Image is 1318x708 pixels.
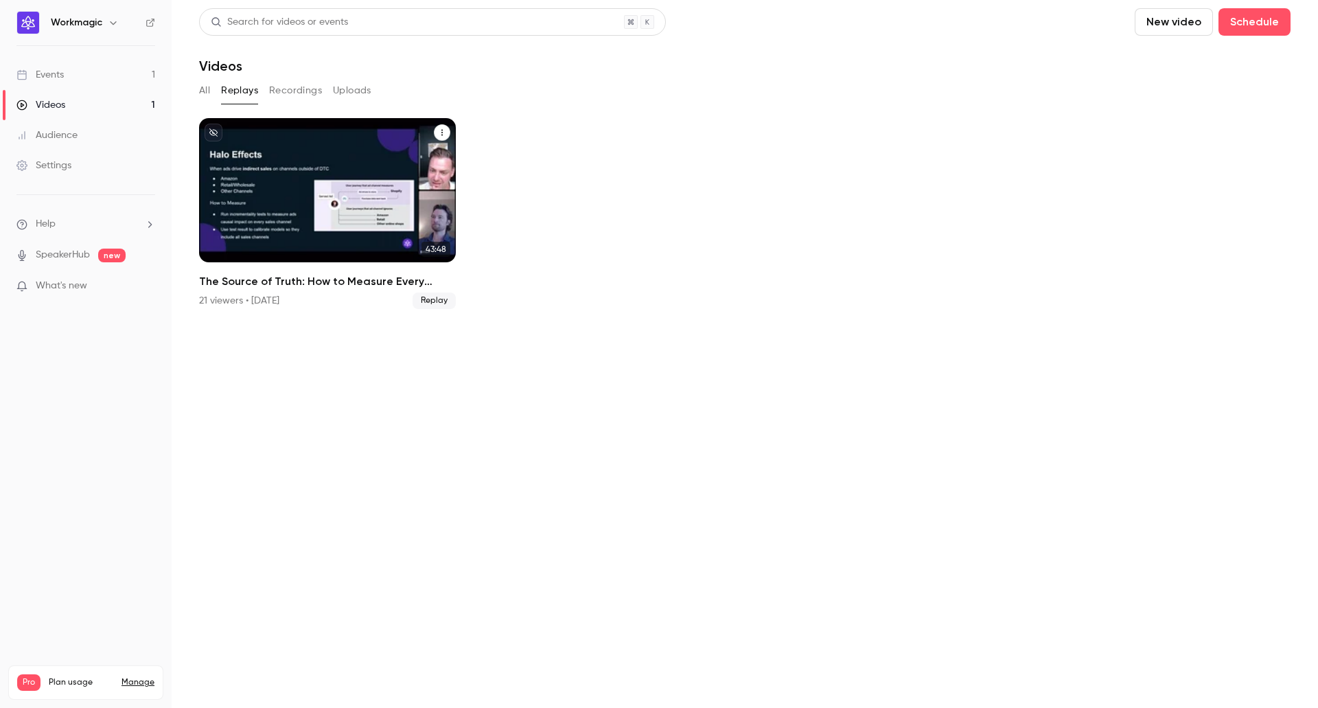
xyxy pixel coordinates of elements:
[199,273,456,290] h2: The Source of Truth: How to Measure Every Channel
[36,279,87,293] span: What's new
[269,80,322,102] button: Recordings
[16,128,78,142] div: Audience
[421,242,450,257] span: 43:48
[199,8,1291,700] section: Videos
[199,80,210,102] button: All
[199,58,242,74] h1: Videos
[221,80,258,102] button: Replays
[199,118,1291,309] ul: Videos
[199,118,456,309] li: The Source of Truth: How to Measure Every Channel
[199,118,456,309] a: 43:48The Source of Truth: How to Measure Every Channel21 viewers • [DATE]Replay
[51,16,102,30] h6: Workmagic
[16,68,64,82] div: Events
[16,159,71,172] div: Settings
[17,674,41,691] span: Pro
[17,12,39,34] img: Workmagic
[16,217,155,231] li: help-dropdown-opener
[205,124,222,141] button: unpublished
[36,217,56,231] span: Help
[333,80,371,102] button: Uploads
[211,15,348,30] div: Search for videos or events
[139,280,155,293] iframe: Noticeable Trigger
[122,677,154,688] a: Manage
[413,293,456,309] span: Replay
[16,98,65,112] div: Videos
[49,677,113,688] span: Plan usage
[199,294,279,308] div: 21 viewers • [DATE]
[36,248,90,262] a: SpeakerHub
[1218,8,1291,36] button: Schedule
[1135,8,1213,36] button: New video
[98,249,126,262] span: new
